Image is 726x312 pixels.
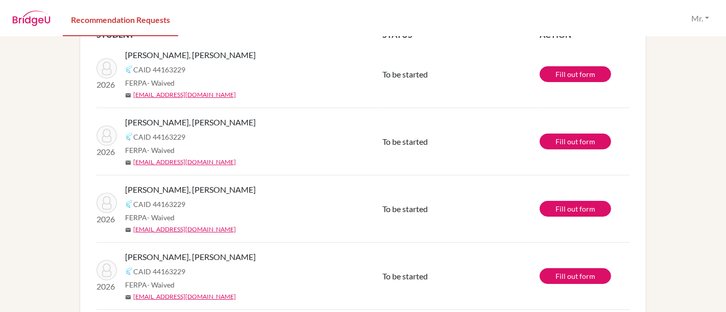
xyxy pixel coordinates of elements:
img: Abla, Elinam Amegashie [96,260,117,280]
span: To be started [382,69,428,79]
a: [EMAIL_ADDRESS][DOMAIN_NAME] [133,158,236,167]
span: To be started [382,271,428,281]
span: To be started [382,204,428,214]
img: Common App logo [125,267,133,275]
span: [PERSON_NAME], [PERSON_NAME] [125,116,256,128]
p: 2026 [96,213,117,225]
span: - Waived [147,146,175,154]
a: [EMAIL_ADDRESS][DOMAIN_NAME] [133,225,236,234]
a: [EMAIL_ADDRESS][DOMAIN_NAME] [133,292,236,301]
span: mail [125,160,131,166]
a: Fill out form [540,66,611,82]
a: Fill out form [540,134,611,149]
span: mail [125,227,131,233]
img: Abla, Elinam Amegashie [96,125,117,146]
span: [PERSON_NAME], [PERSON_NAME] [125,49,256,61]
a: [EMAIL_ADDRESS][DOMAIN_NAME] [133,90,236,99]
a: Fill out form [540,201,611,217]
span: FERPA [125,77,175,88]
span: mail [125,92,131,98]
img: Abla, Elinam Amegashie [96,193,117,213]
span: [PERSON_NAME], [PERSON_NAME] [125,184,256,196]
span: - Waived [147,280,175,289]
p: 2026 [96,79,117,91]
img: Abla, Elinam Amegashie [96,58,117,79]
p: 2026 [96,146,117,158]
a: Recommendation Requests [63,2,178,37]
button: Mr. [687,9,714,28]
span: mail [125,294,131,300]
a: Fill out form [540,268,611,284]
span: CAID 44163229 [133,266,185,277]
span: FERPA [125,145,175,155]
span: CAID 44163229 [133,64,185,75]
img: Common App logo [125,65,133,73]
span: FERPA [125,212,175,223]
img: Common App logo [125,133,133,141]
img: Common App logo [125,200,133,208]
span: CAID 44163229 [133,199,185,210]
p: 2026 [96,280,117,293]
span: To be started [382,137,428,146]
span: [PERSON_NAME], [PERSON_NAME] [125,251,256,263]
span: - Waived [147,79,175,87]
img: BridgeU logo [12,11,51,26]
span: - Waived [147,213,175,222]
span: FERPA [125,279,175,290]
span: CAID 44163229 [133,132,185,142]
